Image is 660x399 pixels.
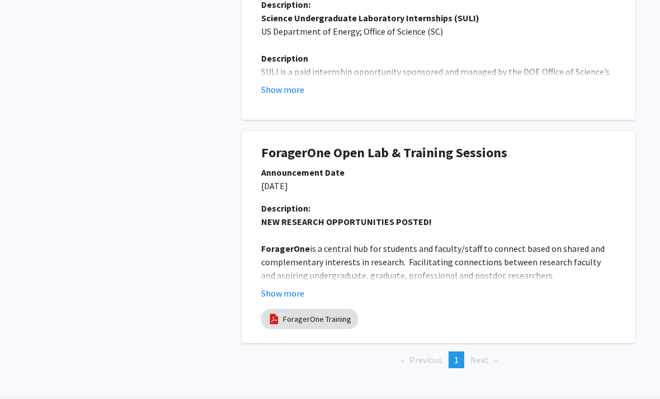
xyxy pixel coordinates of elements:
[261,242,615,282] p: is a central hub for students and faculty/staff to connect based on shared and complementary inte...
[261,145,615,161] h1: ForagerOne Open Lab & Training Sessions
[261,243,310,254] strong: ForagerOne
[261,53,308,64] strong: Description
[242,351,635,368] ul: Pagination
[261,12,479,24] strong: Science Undergraduate Laboratory Internships (SULI)
[261,179,615,193] p: [DATE]
[409,354,442,365] span: Previous
[8,349,48,391] iframe: Chat
[454,354,459,365] span: 1
[261,216,432,227] strong: NEW RESEARCH OPPORTUNITIES POSTED!
[261,25,615,38] p: US Department of Energy; Office of Science (SC)
[261,166,615,179] div: Announcement Date
[268,313,280,325] img: pdf_icon.png
[283,313,351,325] a: ForagerOne Training
[261,65,615,159] p: SULI is a paid internship opportunity sponsored and managed by the DOE Office of Science’s Office...
[470,354,489,365] span: Next
[261,201,615,215] div: Description:
[261,287,304,300] button: Show more
[261,83,304,96] button: Show more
